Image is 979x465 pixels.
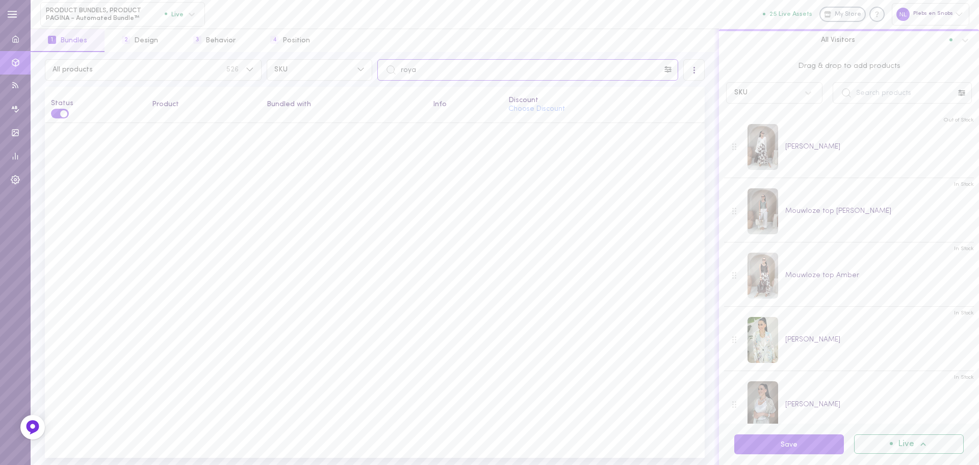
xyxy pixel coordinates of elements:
div: [PERSON_NAME] [785,399,840,410]
span: 1 [48,36,56,44]
div: SKU [734,89,748,96]
div: [PERSON_NAME] [785,141,840,152]
div: Mouwloze top [PERSON_NAME] [785,206,891,216]
span: 4 [270,36,278,44]
span: In Stock [954,181,974,188]
div: Plebs en Snobs [892,3,969,25]
a: My Store [819,7,866,22]
span: Live [165,11,184,17]
a: 25 Live Assets [763,11,819,18]
div: [PERSON_NAME] [785,334,840,345]
button: 25 Live Assets [763,11,812,17]
span: SKU [274,66,350,74]
img: Feedback Button [25,420,40,435]
div: Info [433,101,497,108]
span: In Stock [954,309,974,317]
button: Live [854,434,964,454]
input: Search products [377,59,678,81]
div: Product [152,101,255,108]
button: Choose Discount [508,106,565,113]
div: Mouwloze top Amber [785,270,859,281]
button: 4Position [253,29,327,52]
button: All products526 [45,59,262,81]
span: 3 [193,36,201,44]
input: Search products [833,82,972,104]
span: PRODUCT BUNDELS, PRODUCT PAGINA - Automated Bundle™ [46,7,165,22]
div: Knowledge center [869,7,885,22]
span: 2 [122,36,130,44]
span: 526 [226,66,239,74]
div: Discount [508,97,699,104]
span: All products [53,66,226,74]
span: In Stock [954,245,974,253]
button: 1Bundles [31,29,105,52]
div: Status [51,93,140,107]
span: Out of Stock [943,116,974,124]
button: Save [734,434,844,454]
span: My Store [835,10,861,19]
button: 2Design [105,29,175,52]
span: All Visitors [821,35,855,44]
span: Live [898,440,914,449]
button: 3Behavior [176,29,253,52]
div: Bundled with [267,101,421,108]
span: Drag & drop to add products [726,61,972,72]
span: In Stock [954,374,974,381]
button: SKU [267,59,372,81]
